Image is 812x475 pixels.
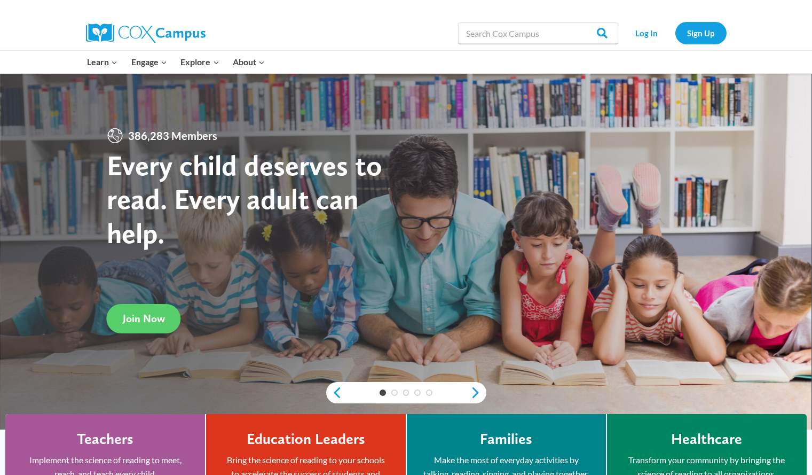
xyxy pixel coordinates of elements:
span: 386,283 Members [124,127,222,144]
input: Search Cox Campus [458,22,618,44]
nav: Primary Navigation [81,51,272,73]
h4: Families [480,430,532,448]
span: Explore [180,55,219,69]
a: next [470,386,486,399]
a: 5 [426,390,432,396]
a: Sign Up [675,22,727,44]
nav: Secondary Navigation [624,22,727,44]
h4: Healthcare [671,430,742,448]
a: previous [326,386,342,399]
div: content slider buttons [326,382,486,403]
a: Join Now [107,304,181,333]
h4: Teachers [77,430,133,448]
span: Engage [131,55,167,69]
span: Learn [87,55,117,69]
h4: Education Leaders [247,430,365,448]
a: 1 [380,390,386,396]
a: 3 [403,390,409,396]
a: Log In [624,22,670,44]
a: 2 [391,390,398,396]
strong: Every child deserves to read. Every adult can help. [107,148,382,250]
span: Join Now [123,312,165,325]
a: 4 [414,390,421,396]
img: Cox Campus [86,24,206,43]
span: About [233,55,265,69]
